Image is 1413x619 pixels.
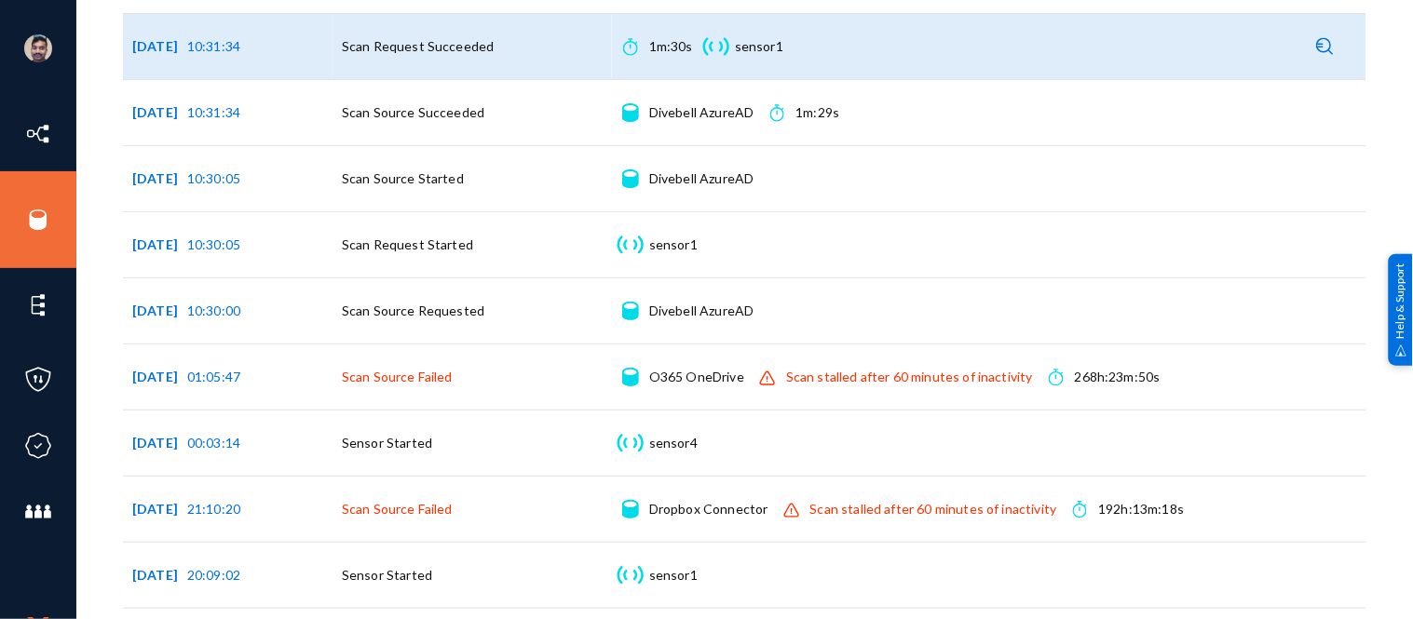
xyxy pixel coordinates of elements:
[132,501,187,517] span: [DATE]
[187,38,240,54] span: 10:31:34
[132,170,187,186] span: [DATE]
[649,37,693,56] div: 1m:30s
[132,303,187,318] span: [DATE]
[24,366,52,394] img: icon-policies.svg
[187,567,240,583] span: 20:09:02
[786,368,1033,386] div: Scan stalled after 60 minutes of inactivity
[132,236,187,252] span: [DATE]
[622,500,638,518] img: icon-source.svg
[615,235,645,254] img: icon-sensor.svg
[770,103,784,122] img: icon-time.svg
[615,434,645,452] img: icon-sensor.svg
[24,291,52,319] img: icon-elements.svg
[649,169,754,188] div: Divebell AzureAD
[622,302,638,320] img: icon-source.svg
[187,369,240,384] span: 01:05:47
[810,500,1057,518] div: Scan stalled after 60 minutes of inactivity
[24,498,52,526] img: icon-members.svg
[132,38,187,54] span: [DATE]
[649,500,768,518] div: Dropbox Connector
[649,302,754,320] div: Divebell AzureAD
[24,120,52,148] img: icon-inventory.svg
[622,368,638,386] img: icon-source.svg
[649,103,754,122] div: Divebell AzureAD
[1317,37,1335,55] img: icon-detail.svg
[649,368,744,386] div: O365 OneDrive
[615,566,645,585] img: icon-sensor.svg
[700,37,731,56] img: icon-sensor.svg
[187,170,240,186] span: 10:30:05
[1075,368,1161,386] div: 268h:23m:50s
[24,206,52,234] img: icon-sources.svg
[1099,500,1185,518] div: 192h:13m:18s
[187,104,240,120] span: 10:31:34
[342,236,473,252] span: Scan Request Started
[187,303,240,318] span: 10:30:00
[623,37,637,56] img: icon-time.svg
[649,235,698,254] div: sensor1
[342,38,495,54] span: Scan Request Succeeded
[342,369,453,384] span: Scan Source Failed
[342,435,432,451] span: Sensor Started
[342,303,484,318] span: Scan Source Requested
[132,369,187,384] span: [DATE]
[187,236,240,252] span: 10:30:05
[342,104,484,120] span: Scan Source Succeeded
[187,501,240,517] span: 21:10:20
[1073,500,1087,518] img: icon-time.svg
[649,434,698,452] div: sensor4
[132,567,187,583] span: [DATE]
[649,566,698,585] div: sensor1
[1389,253,1413,365] div: Help & Support
[342,501,453,517] span: Scan Source Failed
[132,104,187,120] span: [DATE]
[1049,368,1063,386] img: icon-time.svg
[735,37,783,56] div: sensor1
[622,169,638,188] img: icon-source.svg
[622,103,638,122] img: icon-source.svg
[132,435,187,451] span: [DATE]
[187,435,240,451] span: 00:03:14
[24,34,52,62] img: ACg8ocK1ZkZ6gbMmCU1AeqPIsBvrTWeY1xNXvgxNjkUXxjcqAiPEIvU=s96-c
[342,567,432,583] span: Sensor Started
[1395,344,1407,357] img: help_support.svg
[342,170,464,186] span: Scan Source Started
[24,432,52,460] img: icon-compliance.svg
[796,103,840,122] div: 1m:29s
